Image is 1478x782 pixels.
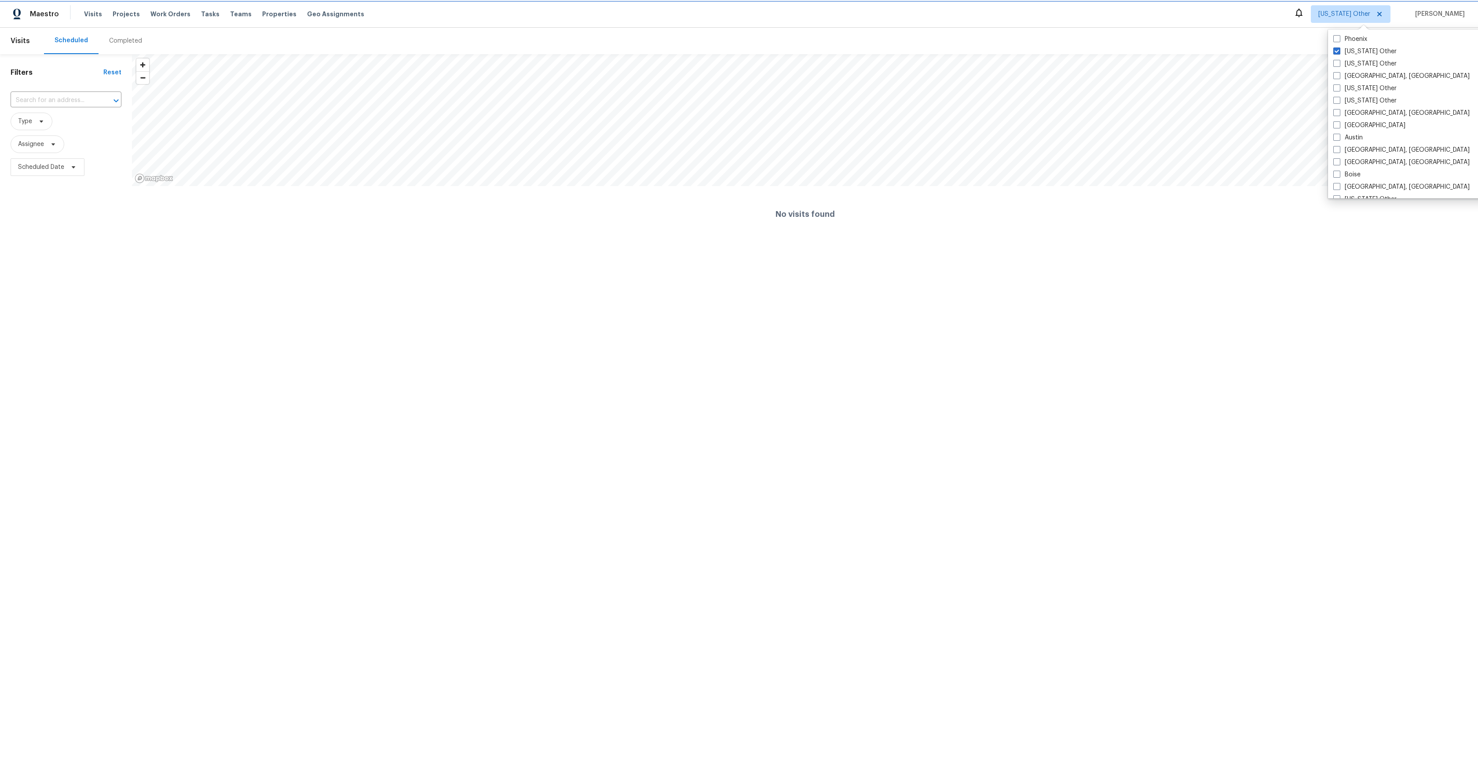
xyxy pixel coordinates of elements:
[103,68,121,77] div: Reset
[136,72,149,84] span: Zoom out
[132,54,1478,186] canvas: Map
[30,10,59,18] span: Maestro
[1318,10,1370,18] span: [US_STATE] Other
[307,10,364,18] span: Geo Assignments
[135,173,173,183] a: Mapbox homepage
[1333,121,1405,130] label: [GEOGRAPHIC_DATA]
[1333,170,1361,179] label: Boise
[1333,195,1397,204] label: [US_STATE] Other
[1333,47,1397,56] label: [US_STATE] Other
[136,71,149,84] button: Zoom out
[262,10,296,18] span: Properties
[18,163,64,172] span: Scheduled Date
[1412,10,1465,18] span: [PERSON_NAME]
[1333,72,1470,80] label: [GEOGRAPHIC_DATA], [GEOGRAPHIC_DATA]
[113,10,140,18] span: Projects
[1333,183,1470,191] label: [GEOGRAPHIC_DATA], [GEOGRAPHIC_DATA]
[136,58,149,71] button: Zoom in
[776,210,835,219] h4: No visits found
[18,140,44,149] span: Assignee
[1333,84,1397,93] label: [US_STATE] Other
[230,10,252,18] span: Teams
[1333,146,1470,154] label: [GEOGRAPHIC_DATA], [GEOGRAPHIC_DATA]
[109,37,142,45] div: Completed
[11,31,30,51] span: Visits
[1333,59,1397,68] label: [US_STATE] Other
[150,10,190,18] span: Work Orders
[1333,96,1397,105] label: [US_STATE] Other
[1333,133,1363,142] label: Austin
[84,10,102,18] span: Visits
[1333,158,1470,167] label: [GEOGRAPHIC_DATA], [GEOGRAPHIC_DATA]
[1333,109,1470,117] label: [GEOGRAPHIC_DATA], [GEOGRAPHIC_DATA]
[110,95,122,107] button: Open
[1333,35,1367,44] label: Phoenix
[11,94,97,107] input: Search for an address...
[11,68,103,77] h1: Filters
[201,11,220,17] span: Tasks
[18,117,32,126] span: Type
[55,36,88,45] div: Scheduled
